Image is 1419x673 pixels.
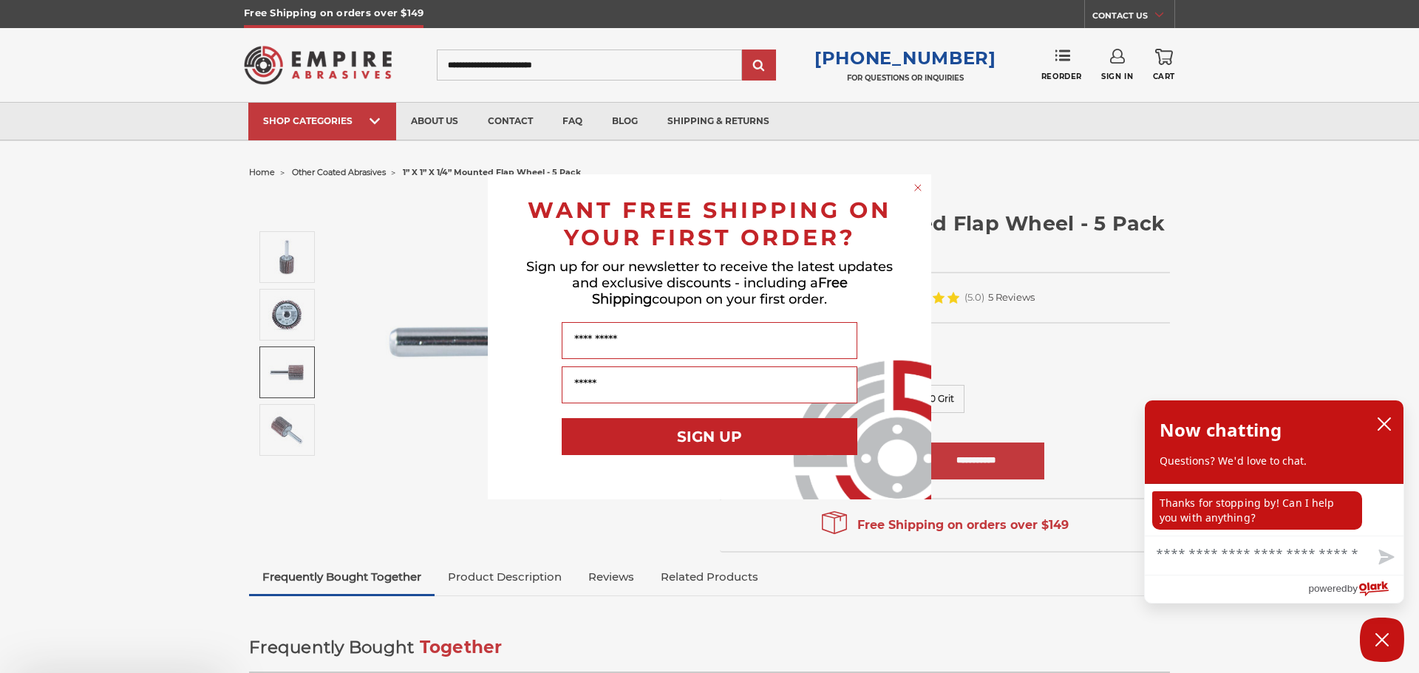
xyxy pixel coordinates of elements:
[911,180,925,195] button: Close dialog
[1160,415,1282,445] h2: Now chatting
[528,197,891,251] span: WANT FREE SHIPPING ON YOUR FIRST ORDER?
[592,275,848,307] span: Free Shipping
[1308,579,1347,598] span: powered
[1360,618,1404,662] button: Close Chatbox
[562,418,857,455] button: SIGN UP
[1145,484,1403,536] div: chat
[526,259,893,307] span: Sign up for our newsletter to receive the latest updates and exclusive discounts - including a co...
[1144,400,1404,604] div: olark chatbox
[1308,575,1403,603] a: Powered by Olark
[1367,541,1403,575] button: Send message
[1347,579,1358,598] span: by
[1152,491,1362,530] p: Thanks for stopping by! Can I help you with anything?
[1160,454,1389,468] p: Questions? We'd love to chat.
[1372,413,1396,435] button: close chatbox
